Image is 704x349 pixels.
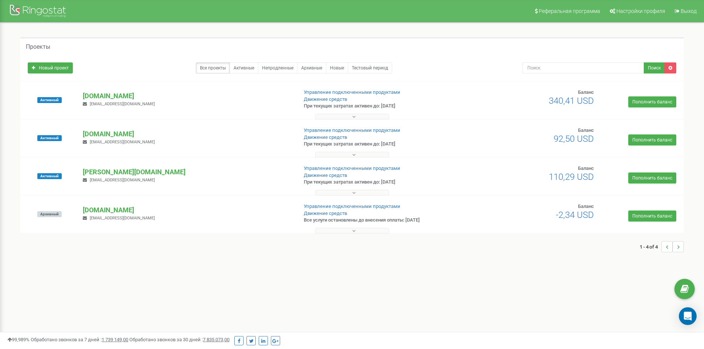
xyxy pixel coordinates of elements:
span: Обработано звонков за 30 дней : [129,337,229,342]
span: [EMAIL_ADDRESS][DOMAIN_NAME] [90,178,155,182]
a: Новые [326,62,348,73]
a: Пополнить баланс [628,96,676,107]
span: 340,41 USD [549,96,594,106]
span: Активный [37,135,62,141]
span: Баланс [578,203,594,209]
a: Архивные [297,62,326,73]
u: 7 835 073,00 [203,337,229,342]
p: [DOMAIN_NAME] [83,129,292,139]
a: Движение средств [304,211,347,216]
a: Управление подключенными продуктами [304,165,400,171]
nav: ... [640,234,684,260]
a: Движение средств [304,172,347,178]
h5: Проекты [26,44,50,50]
span: 92,50 USD [554,134,594,144]
span: Баланс [578,165,594,171]
span: Активный [37,173,62,179]
p: [DOMAIN_NAME] [83,91,292,101]
span: [EMAIL_ADDRESS][DOMAIN_NAME] [90,216,155,220]
a: Пополнить баланс [628,172,676,184]
span: 110,29 USD [549,172,594,182]
span: Активный [37,97,62,103]
span: Выход [681,8,697,14]
p: [PERSON_NAME][DOMAIN_NAME] [83,167,292,177]
a: Непродленные [258,62,297,73]
a: Активные [229,62,258,73]
u: 1 739 149,00 [102,337,128,342]
button: Поиск [644,62,665,73]
span: Настройки профиля [616,8,665,14]
span: [EMAIL_ADDRESS][DOMAIN_NAME] [90,140,155,144]
a: Все проекты [196,62,230,73]
a: Тестовый период [348,62,392,73]
span: -2,34 USD [556,210,594,220]
div: Open Intercom Messenger [679,307,697,325]
a: Управление подключенными продуктами [304,89,400,95]
p: [DOMAIN_NAME] [83,205,292,215]
p: При текущих затратах активен до: [DATE] [304,141,458,148]
a: Пополнить баланс [628,211,676,222]
a: Управление подключенными продуктами [304,127,400,133]
span: Обработано звонков за 7 дней : [31,337,128,342]
a: Пополнить баланс [628,134,676,146]
a: Новый проект [28,62,73,73]
input: Поиск [523,62,644,73]
span: [EMAIL_ADDRESS][DOMAIN_NAME] [90,102,155,106]
span: Баланс [578,89,594,95]
span: 99,989% [7,337,30,342]
span: 1 - 4 of 4 [640,241,662,252]
p: При текущих затратах активен до: [DATE] [304,103,458,110]
span: Реферальная программа [539,8,600,14]
span: Баланс [578,127,594,133]
a: Движение средств [304,134,347,140]
p: Все услуги остановлены до внесения оплаты: [DATE] [304,217,458,224]
a: Движение средств [304,96,347,102]
a: Управление подключенными продуктами [304,203,400,209]
p: При текущих затратах активен до: [DATE] [304,179,458,186]
span: Архивный [37,211,62,217]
